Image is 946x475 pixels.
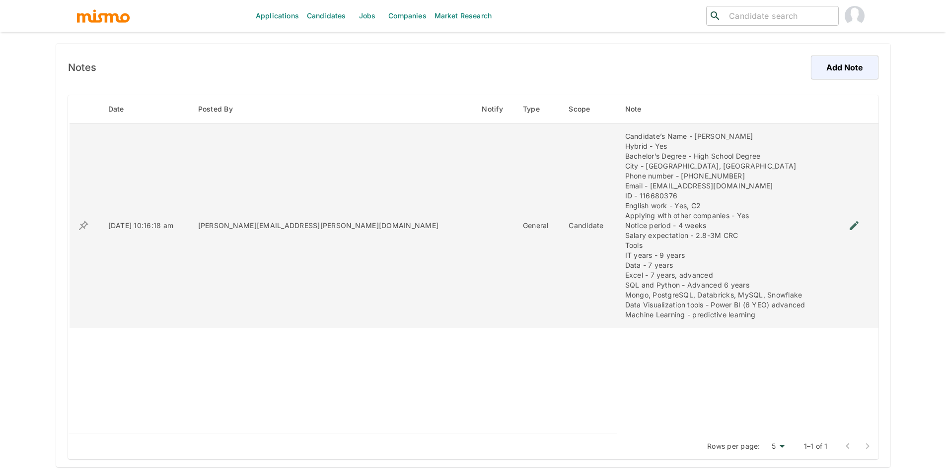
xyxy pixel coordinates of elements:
[804,441,828,451] p: 1–1 of 1
[76,8,131,23] img: logo
[100,95,190,123] th: Date
[190,95,474,123] th: Posted By
[68,95,878,433] table: enhanced table
[707,441,760,451] p: Rows per page:
[625,131,826,320] div: Candidate’s Name - [PERSON_NAME] Hybrid - Yes Bachelor’s Degree - High School Degree City - [GEOG...
[100,123,190,328] td: [DATE] 10:16:18 am
[561,95,617,123] th: Scope
[190,123,474,328] td: [PERSON_NAME][EMAIL_ADDRESS][PERSON_NAME][DOMAIN_NAME]
[474,95,514,123] th: Notify
[725,9,834,23] input: Candidate search
[68,59,97,75] h6: Notes
[845,6,865,26] img: Paola Pacheco
[617,95,834,123] th: Note
[764,439,788,454] div: 5
[515,95,561,123] th: Type
[515,123,561,328] td: General
[811,56,878,79] button: Add Note
[561,123,617,328] td: Candidate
